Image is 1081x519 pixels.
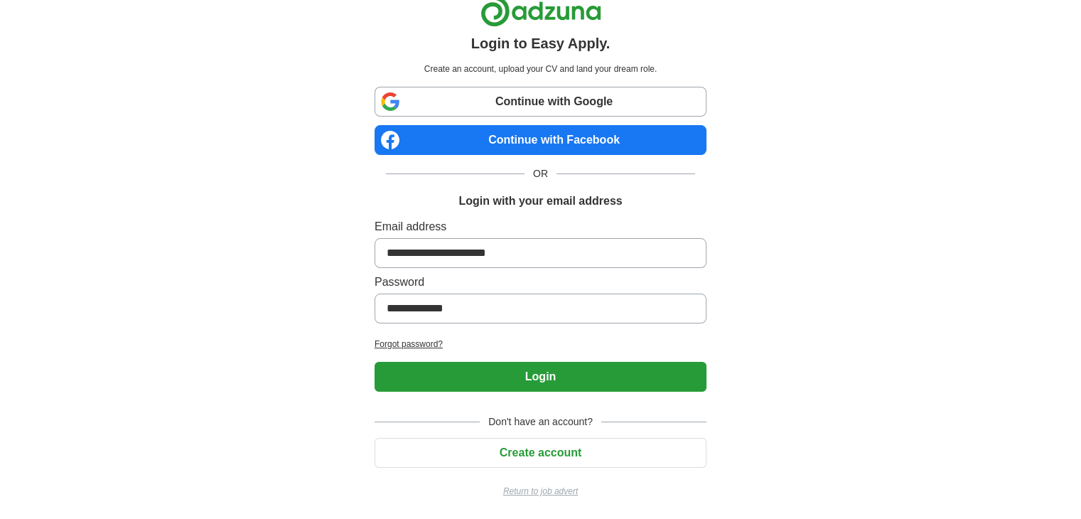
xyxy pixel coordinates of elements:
button: Login [375,362,706,392]
h1: Login to Easy Apply. [471,33,611,54]
a: Forgot password? [375,338,706,351]
a: Continue with Google [375,87,706,117]
h1: Login with your email address [458,193,622,210]
a: Continue with Facebook [375,125,706,155]
p: Create an account, upload your CV and land your dream role. [377,63,704,75]
a: Create account [375,446,706,459]
label: Email address [375,218,706,235]
button: Create account [375,438,706,468]
span: Don't have an account? [480,414,601,429]
label: Password [375,274,706,291]
a: Return to job advert [375,485,706,498]
span: OR [525,166,556,181]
